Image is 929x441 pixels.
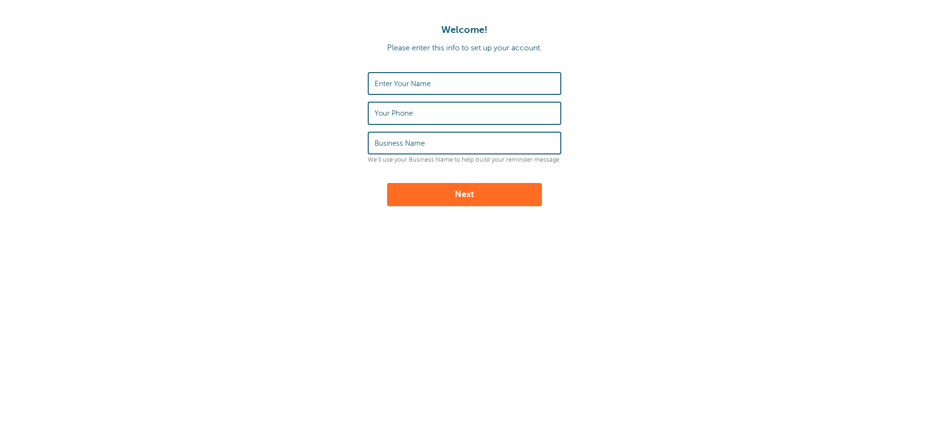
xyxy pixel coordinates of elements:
label: Your Phone [375,109,413,118]
p: Please enter this info to set up your account. [10,44,919,53]
button: Next [387,183,542,206]
p: We'll use your Business Name to help build your reminder message. [368,156,561,164]
label: Business Name [375,139,425,148]
h1: Welcome! [10,24,919,36]
label: Enter Your Name [375,79,431,88]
